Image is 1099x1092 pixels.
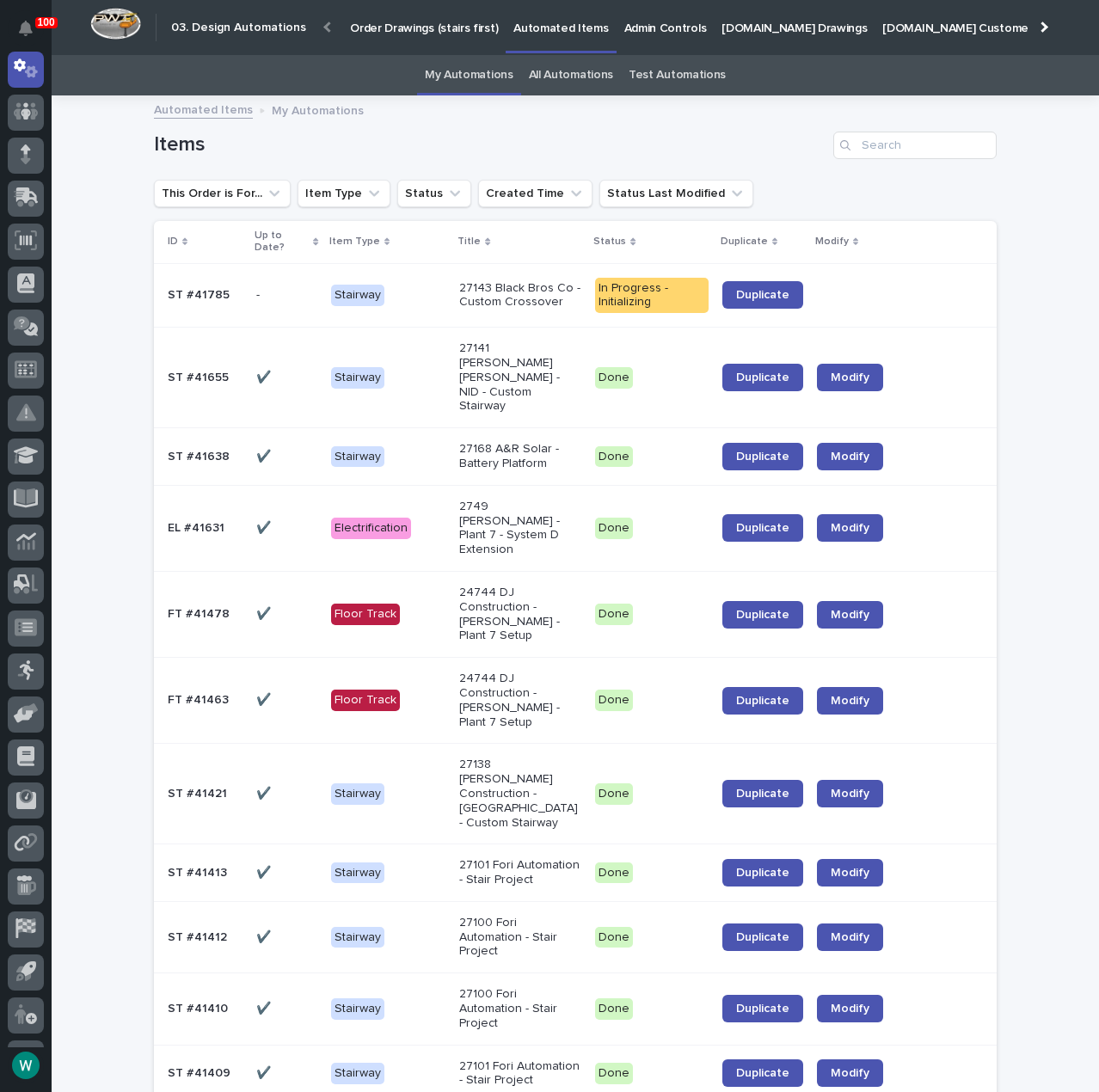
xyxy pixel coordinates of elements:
p: 27100 Fori Automation - Stair Project [459,916,581,959]
a: Duplicate [722,687,803,715]
button: Item Type [298,180,390,207]
div: Done [595,1063,633,1084]
a: Modify [817,601,883,629]
div: Stairway [331,1063,384,1084]
p: 100 [38,16,55,28]
p: ✔️ [256,998,274,1016]
div: In Progress - Initializing [595,278,709,314]
span: Modify [831,522,869,534]
span: Duplicate [736,371,789,383]
tr: ST #41410ST #41410 ✔️✔️ Stairway27100 Fori Automation - Stair ProjectDoneDuplicateModify [154,973,997,1045]
p: EL #41631 [168,518,228,536]
div: Stairway [331,927,384,948]
button: Status [397,180,471,207]
p: FT #41463 [168,690,232,708]
span: Modify [831,788,869,800]
p: Item Type [329,232,380,251]
a: Duplicate [722,995,803,1022]
div: Floor Track [331,690,400,711]
span: Modify [831,1067,869,1079]
a: Modify [817,995,883,1022]
div: Done [595,690,633,711]
span: Duplicate [736,695,789,707]
span: Modify [831,371,869,383]
div: Stairway [331,285,384,306]
a: Duplicate [722,514,803,542]
h2: 03. Design Automations [171,21,306,35]
div: Stairway [331,367,384,389]
tr: ST #41413ST #41413 ✔️✔️ Stairway27101 Fori Automation - Stair ProjectDoneDuplicateModify [154,844,997,902]
span: Modify [831,609,869,621]
div: Done [595,518,633,539]
button: Created Time [478,180,592,207]
a: Duplicate [722,859,803,886]
a: Modify [817,443,883,470]
input: Search [833,132,997,159]
a: Duplicate [722,780,803,807]
a: Duplicate [722,923,803,951]
tr: ST #41785ST #41785 -- Stairway27143 Black Bros Co - Custom CrossoverIn Progress - InitializingDup... [154,263,997,328]
p: Title [457,232,481,251]
p: ✔️ [256,862,274,880]
p: ID [168,232,178,251]
span: Duplicate [736,451,789,463]
span: Modify [831,867,869,879]
button: This Order is For... [154,180,291,207]
p: ST #41412 [168,927,230,945]
span: Modify [831,695,869,707]
div: Stairway [331,446,384,468]
p: ST #41410 [168,998,231,1016]
p: ST #41638 [168,446,233,464]
a: Duplicate [722,281,803,309]
span: Modify [831,1003,869,1015]
a: Duplicate [722,1059,803,1087]
p: Duplicate [721,232,768,251]
span: Duplicate [736,609,789,621]
span: Duplicate [736,1003,789,1015]
p: Modify [815,232,849,251]
span: Modify [831,451,869,463]
p: 27168 A&R Solar - Battery Platform [459,442,581,471]
p: 24744 DJ Construction - [PERSON_NAME] - Plant 7 Setup [459,586,581,643]
p: ✔️ [256,927,274,945]
p: 27143 Black Bros Co - Custom Crossover [459,281,581,310]
a: Duplicate [722,364,803,391]
p: ST #41409 [168,1063,234,1081]
p: 24744 DJ Construction - [PERSON_NAME] - Plant 7 Setup [459,672,581,729]
div: Done [595,604,633,625]
p: 27100 Fori Automation - Stair Project [459,987,581,1030]
span: Duplicate [736,931,789,943]
a: Modify [817,923,883,951]
p: 27101 Fori Automation - Stair Project [459,1059,581,1089]
p: ST #41421 [168,783,230,801]
span: Duplicate [736,289,789,301]
div: Done [595,783,633,805]
a: Modify [817,859,883,886]
span: Duplicate [736,867,789,879]
div: Done [595,446,633,468]
p: My Automations [272,100,364,119]
span: Modify [831,931,869,943]
p: ST #41413 [168,862,230,880]
div: Done [595,862,633,884]
p: ✔️ [256,446,274,464]
p: 27101 Fori Automation - Stair Project [459,858,581,887]
p: FT #41478 [168,604,233,622]
p: ST #41655 [168,367,232,385]
button: users-avatar [8,1047,44,1083]
p: 27138 [PERSON_NAME] Construction - [GEOGRAPHIC_DATA] - Custom Stairway [459,758,581,830]
span: Duplicate [736,522,789,534]
button: Status Last Modified [599,180,753,207]
p: ✔️ [256,783,274,801]
a: My Automations [425,55,513,95]
p: 27141 [PERSON_NAME] [PERSON_NAME] - NID - Custom Stairway [459,341,581,414]
p: ✔️ [256,367,274,385]
div: Floor Track [331,604,400,625]
div: Done [595,927,633,948]
div: Stairway [331,998,384,1020]
p: ✔️ [256,690,274,708]
a: Modify [817,364,883,391]
a: Duplicate [722,443,803,470]
div: Notifications100 [21,21,44,48]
